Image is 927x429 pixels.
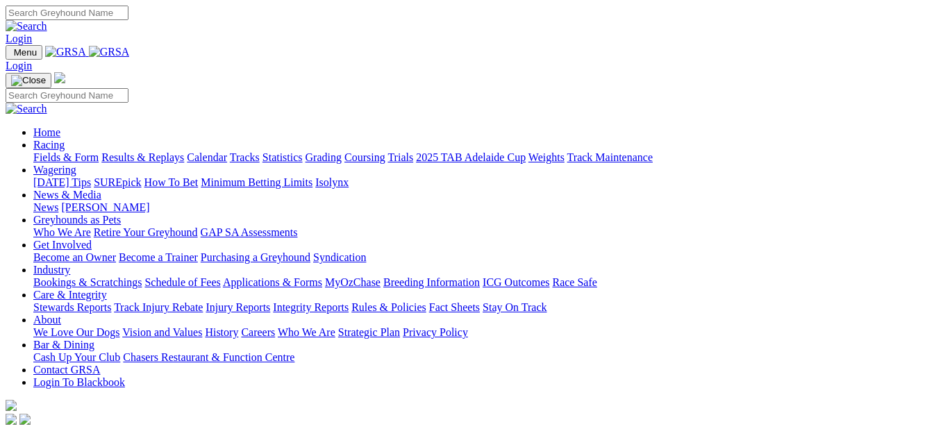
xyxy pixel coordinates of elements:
[33,326,921,339] div: About
[101,151,184,163] a: Results & Replays
[6,400,17,411] img: logo-grsa-white.png
[6,45,42,60] button: Toggle navigation
[94,226,198,238] a: Retire Your Greyhound
[123,351,294,363] a: Chasers Restaurant & Function Centre
[33,214,121,226] a: Greyhounds as Pets
[61,201,149,213] a: [PERSON_NAME]
[6,73,51,88] button: Toggle navigation
[33,164,76,176] a: Wagering
[45,46,86,58] img: GRSA
[33,264,70,276] a: Industry
[6,33,32,44] a: Login
[33,151,99,163] a: Fields & Form
[6,103,47,115] img: Search
[306,151,342,163] a: Grading
[387,151,413,163] a: Trials
[567,151,653,163] a: Track Maintenance
[6,20,47,33] img: Search
[187,151,227,163] a: Calendar
[33,289,107,301] a: Care & Integrity
[344,151,385,163] a: Coursing
[262,151,303,163] a: Statistics
[205,326,238,338] a: History
[241,326,275,338] a: Careers
[122,326,202,338] a: Vision and Values
[528,151,565,163] a: Weights
[33,226,91,238] a: Who We Are
[33,314,61,326] a: About
[206,301,270,313] a: Injury Reports
[33,176,921,189] div: Wagering
[6,60,32,71] a: Login
[33,251,921,264] div: Get Involved
[33,351,120,363] a: Cash Up Your Club
[33,376,125,388] a: Login To Blackbook
[119,251,198,263] a: Become a Trainer
[33,251,116,263] a: Become an Owner
[33,201,58,213] a: News
[6,88,128,103] input: Search
[33,339,94,351] a: Bar & Dining
[94,176,141,188] a: SUREpick
[33,151,921,164] div: Racing
[33,226,921,239] div: Greyhounds as Pets
[33,239,92,251] a: Get Involved
[483,301,546,313] a: Stay On Track
[552,276,596,288] a: Race Safe
[201,226,298,238] a: GAP SA Assessments
[33,301,921,314] div: Care & Integrity
[33,301,111,313] a: Stewards Reports
[19,414,31,425] img: twitter.svg
[14,47,37,58] span: Menu
[89,46,130,58] img: GRSA
[33,126,60,138] a: Home
[315,176,349,188] a: Isolynx
[313,251,366,263] a: Syndication
[114,301,203,313] a: Track Injury Rebate
[11,75,46,86] img: Close
[383,276,480,288] a: Breeding Information
[351,301,426,313] a: Rules & Policies
[6,414,17,425] img: facebook.svg
[6,6,128,20] input: Search
[273,301,349,313] a: Integrity Reports
[325,276,381,288] a: MyOzChase
[429,301,480,313] a: Fact Sheets
[33,176,91,188] a: [DATE] Tips
[33,276,142,288] a: Bookings & Scratchings
[33,364,100,376] a: Contact GRSA
[483,276,549,288] a: ICG Outcomes
[338,326,400,338] a: Strategic Plan
[33,276,921,289] div: Industry
[223,276,322,288] a: Applications & Forms
[278,326,335,338] a: Who We Are
[201,176,312,188] a: Minimum Betting Limits
[54,72,65,83] img: logo-grsa-white.png
[33,201,921,214] div: News & Media
[33,351,921,364] div: Bar & Dining
[33,326,119,338] a: We Love Our Dogs
[144,176,199,188] a: How To Bet
[416,151,526,163] a: 2025 TAB Adelaide Cup
[403,326,468,338] a: Privacy Policy
[201,251,310,263] a: Purchasing a Greyhound
[33,189,101,201] a: News & Media
[144,276,220,288] a: Schedule of Fees
[230,151,260,163] a: Tracks
[33,139,65,151] a: Racing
